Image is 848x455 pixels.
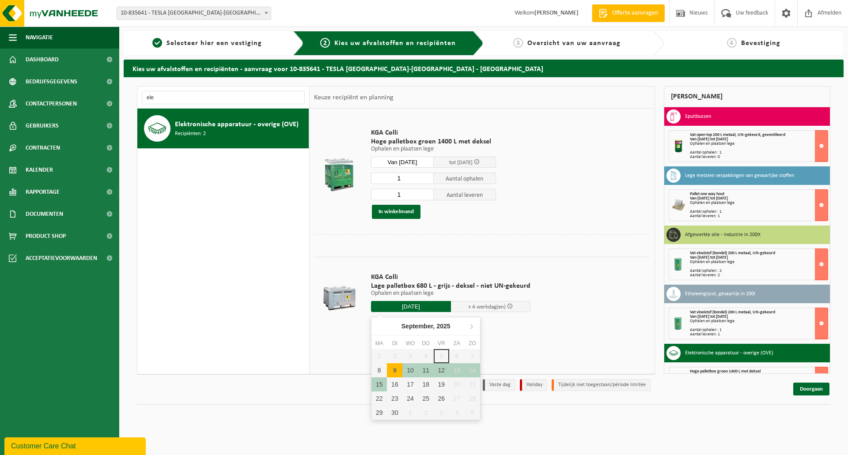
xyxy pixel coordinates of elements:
span: Selecteer hier een vestiging [167,40,262,47]
div: Ophalen en plaatsen lege [690,319,828,323]
div: Aantal leveren: 2 [690,273,828,278]
input: Selecteer datum [371,301,451,312]
span: Vat vloeistof (bondel) 200 L metaal, UN-gekeurd [690,251,775,256]
span: Bevestiging [741,40,780,47]
div: 18 [418,377,434,391]
strong: Van [DATE] tot [DATE] [690,314,728,319]
div: 8 [371,363,387,377]
span: Rapportage [26,181,60,203]
span: Lage palletbox 680 L - grijs - deksel - niet UN-gekeurd [371,282,530,290]
p: Ophalen en plaatsen lege [371,146,496,152]
div: 29 [371,406,387,420]
span: Vat open top 200 L metaal, UN-gekeurd, geventileerd [690,132,785,137]
span: 1 [152,38,162,48]
span: Bedrijfsgegevens [26,71,77,93]
a: Doorgaan [793,383,829,395]
span: Gebruikers [26,115,59,137]
div: Aantal ophalen : 2 [690,269,828,273]
iframe: chat widget [4,436,148,455]
span: Contracten [26,137,60,159]
div: 22 [371,391,387,406]
div: 24 [402,391,418,406]
a: Offerte aanvragen [592,4,665,22]
span: KGA Colli [371,128,496,137]
div: Ophalen en plaatsen lege [690,142,828,146]
span: Recipiënten: 2 [175,130,206,138]
span: 2 [320,38,330,48]
div: 25 [418,391,434,406]
button: In winkelmand [372,205,420,219]
div: 3 [434,406,449,420]
div: 19 [434,377,449,391]
div: za [449,339,465,348]
div: Aantal leveren: 1 [690,214,828,218]
div: di [387,339,402,348]
span: Aantal ophalen [434,173,496,184]
div: 16 [387,377,402,391]
div: Aantal ophalen : 1 [690,328,828,332]
div: [PERSON_NAME] [664,86,831,107]
h3: Afgewerkte olie - industrie in 200lt [685,228,761,242]
div: September, [398,319,454,333]
h3: Spuitbussen [685,109,711,124]
span: Navigatie [26,26,53,49]
span: Kalender [26,159,53,181]
span: Overzicht van uw aanvraag [527,40,621,47]
span: + 4 werkdag(en) [468,304,506,310]
li: Holiday [520,379,547,391]
input: Selecteer datum [371,157,434,168]
div: 9 [387,363,402,377]
div: do [418,339,434,348]
strong: Van [DATE] tot [DATE] [690,255,728,260]
strong: [PERSON_NAME] [534,10,579,16]
span: 10-835641 - TESLA BELGIUM-GENT - SINT-MARTENS-LATEM [117,7,271,19]
div: Aantal leveren: 0 [690,155,828,159]
div: 23 [387,391,402,406]
span: tot [DATE] [449,160,473,165]
span: Hoge palletbox groen 1400 L met deksel [690,369,761,374]
div: 15 [371,377,387,391]
div: 26 [434,391,449,406]
input: Materiaal zoeken [142,91,305,104]
strong: Van [DATE] tot [DATE] [690,196,728,201]
div: Aantal leveren: 1 [690,332,828,337]
span: Vat vloeistof (bondel) 200 L metaal, UN-gekeurd [690,310,775,315]
h3: Ethyleenglycol, gevaarlijk in 200l [685,287,755,301]
span: Acceptatievoorwaarden [26,247,97,269]
div: 12 [434,363,449,377]
div: wo [402,339,418,348]
a: 1Selecteer hier een vestiging [128,38,286,49]
span: 3 [513,38,523,48]
i: 2025 [436,323,450,329]
p: Ophalen en plaatsen lege [371,290,530,297]
span: Elektronische apparatuur - overige (OVE) [175,119,299,130]
span: Hoge palletbox groen 1400 L met deksel [371,137,496,146]
span: 10-835641 - TESLA BELGIUM-GENT - SINT-MARTENS-LATEM [117,7,271,20]
h3: Lege metalen verpakkingen van gevaarlijke stoffen [685,169,794,183]
button: Elektronische apparatuur - overige (OVE) Recipiënten: 2 [137,109,309,149]
h2: Kies uw afvalstoffen en recipiënten - aanvraag voor 10-835641 - TESLA [GEOGRAPHIC_DATA]-[GEOGRAPH... [124,60,844,77]
div: 1 [402,406,418,420]
span: Pallet one way hout [690,192,724,196]
div: Aantal ophalen : 1 [690,150,828,155]
span: 4 [727,38,737,48]
div: vr [434,339,449,348]
span: Product Shop [26,225,66,247]
div: Ophalen en plaatsen lege [690,201,828,205]
div: 30 [387,406,402,420]
li: Vaste dag [483,379,515,391]
span: Documenten [26,203,63,225]
strong: Van [DATE] tot [DATE] [690,137,728,142]
span: Contactpersonen [26,93,77,115]
span: Dashboard [26,49,59,71]
span: Offerte aanvragen [610,9,660,18]
div: 2 [418,406,434,420]
div: Ophalen en plaatsen lege [690,260,828,264]
div: Keuze recipiënt en planning [310,86,398,109]
div: 10 [402,363,418,377]
h3: Elektronische apparatuur - overige (OVE) [685,346,773,360]
div: 17 [402,377,418,391]
div: 11 [418,363,434,377]
span: KGA Colli [371,273,530,282]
